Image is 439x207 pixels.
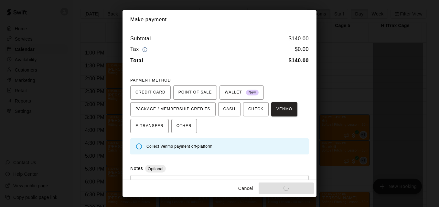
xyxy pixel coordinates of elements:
[289,58,309,63] b: $ 140.00
[173,85,217,100] button: POINT OF SALE
[218,102,241,116] button: CASH
[130,45,149,54] h6: Tax
[219,85,264,100] button: WALLET New
[130,85,171,100] button: CREDIT CARD
[276,104,292,114] span: VENMO
[289,34,309,43] h6: $ 140.00
[130,58,143,63] b: Total
[223,104,235,114] span: CASH
[130,78,171,83] span: PAYMENT METHOD
[295,45,309,54] h6: $ 0.00
[248,104,263,114] span: CHECK
[130,34,151,43] h6: Subtotal
[225,87,259,98] span: WALLET
[130,166,143,171] label: Notes
[246,88,259,97] span: New
[171,119,197,133] button: OTHER
[271,102,297,116] button: VENMO
[135,104,210,114] span: PACKAGE / MEMBERSHIP CREDITS
[123,10,316,29] h2: Make payment
[146,144,212,149] span: Collect Venmo payment off-platform
[130,119,169,133] button: E-TRANSFER
[178,87,212,98] span: POINT OF SALE
[135,87,166,98] span: CREDIT CARD
[177,121,192,131] span: OTHER
[130,102,216,116] button: PACKAGE / MEMBERSHIP CREDITS
[243,102,269,116] button: CHECK
[135,121,164,131] span: E-TRANSFER
[235,182,256,194] button: Cancel
[145,166,166,171] span: Optional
